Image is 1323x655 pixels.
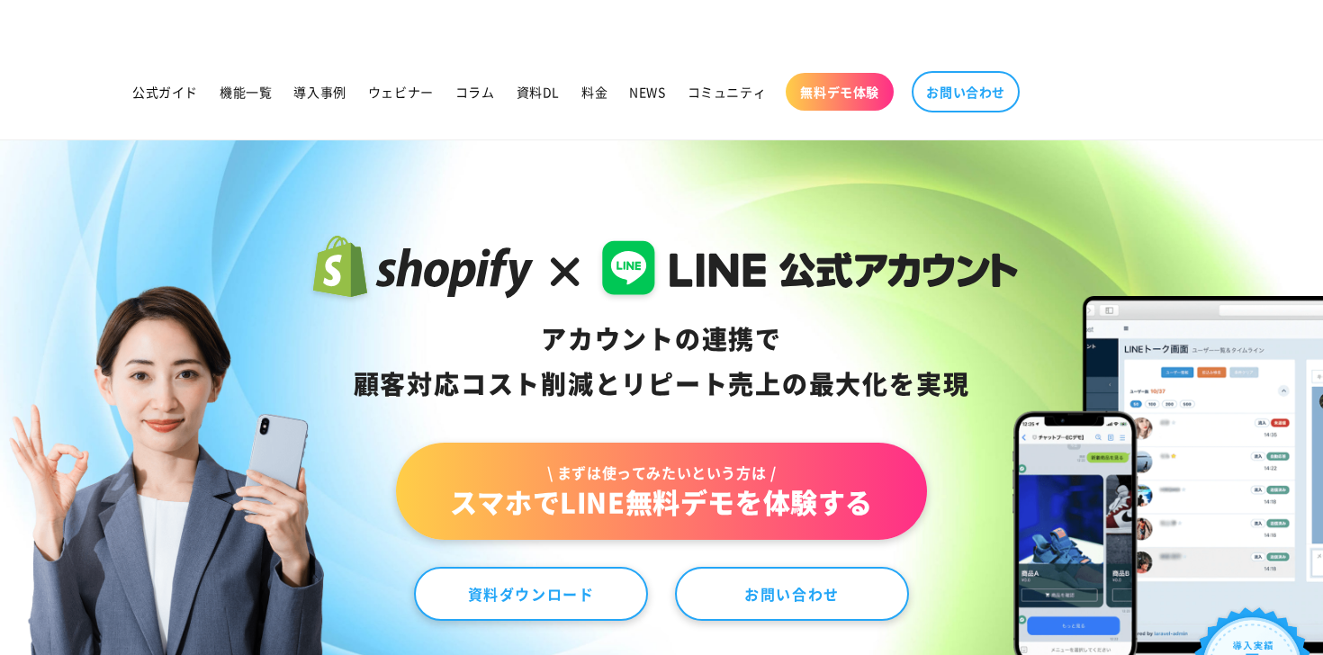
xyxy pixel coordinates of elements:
[293,84,346,100] span: 導入事例
[357,73,445,111] a: ウェビナー
[786,73,894,111] a: 無料デモ体験
[220,84,272,100] span: 機能一覧
[305,317,1019,407] div: アカウントの連携で 顧客対応コスト削減と リピート売上の 最大化を実現
[396,443,927,540] a: \ まずは使ってみたいという方は /スマホでLINE無料デモを体験する
[677,73,778,111] a: コミュニティ
[414,567,648,621] a: 資料ダウンロード
[209,73,283,111] a: 機能一覧
[132,84,198,100] span: 公式ガイド
[912,71,1020,112] a: お問い合わせ
[688,84,767,100] span: コミュニティ
[675,567,909,621] a: お問い合わせ
[506,73,571,111] a: 資料DL
[455,84,495,100] span: コラム
[368,84,434,100] span: ウェビナー
[445,73,506,111] a: コラム
[581,84,607,100] span: 料金
[618,73,676,111] a: NEWS
[283,73,356,111] a: 導入事例
[800,84,879,100] span: 無料デモ体験
[629,84,665,100] span: NEWS
[926,84,1005,100] span: お問い合わせ
[517,84,560,100] span: 資料DL
[571,73,618,111] a: 料金
[121,73,209,111] a: 公式ガイド
[450,462,873,482] span: \ まずは使ってみたいという方は /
